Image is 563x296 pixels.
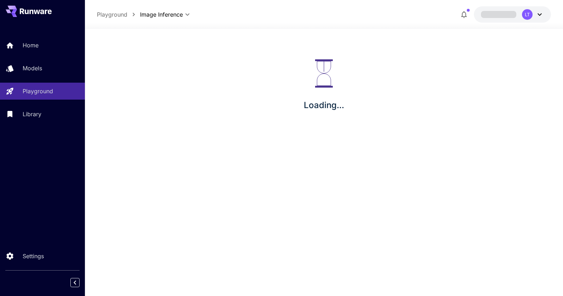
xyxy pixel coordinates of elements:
[76,276,85,289] div: Collapse sidebar
[522,9,533,20] div: LT
[304,99,344,112] p: Loading...
[23,110,41,118] p: Library
[23,41,39,49] p: Home
[97,10,127,19] a: Playground
[70,278,80,287] button: Collapse sidebar
[23,252,44,260] p: Settings
[97,10,140,19] nav: breadcrumb
[23,64,42,72] p: Models
[140,10,183,19] span: Image Inference
[23,87,53,95] p: Playground
[474,6,551,23] button: LT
